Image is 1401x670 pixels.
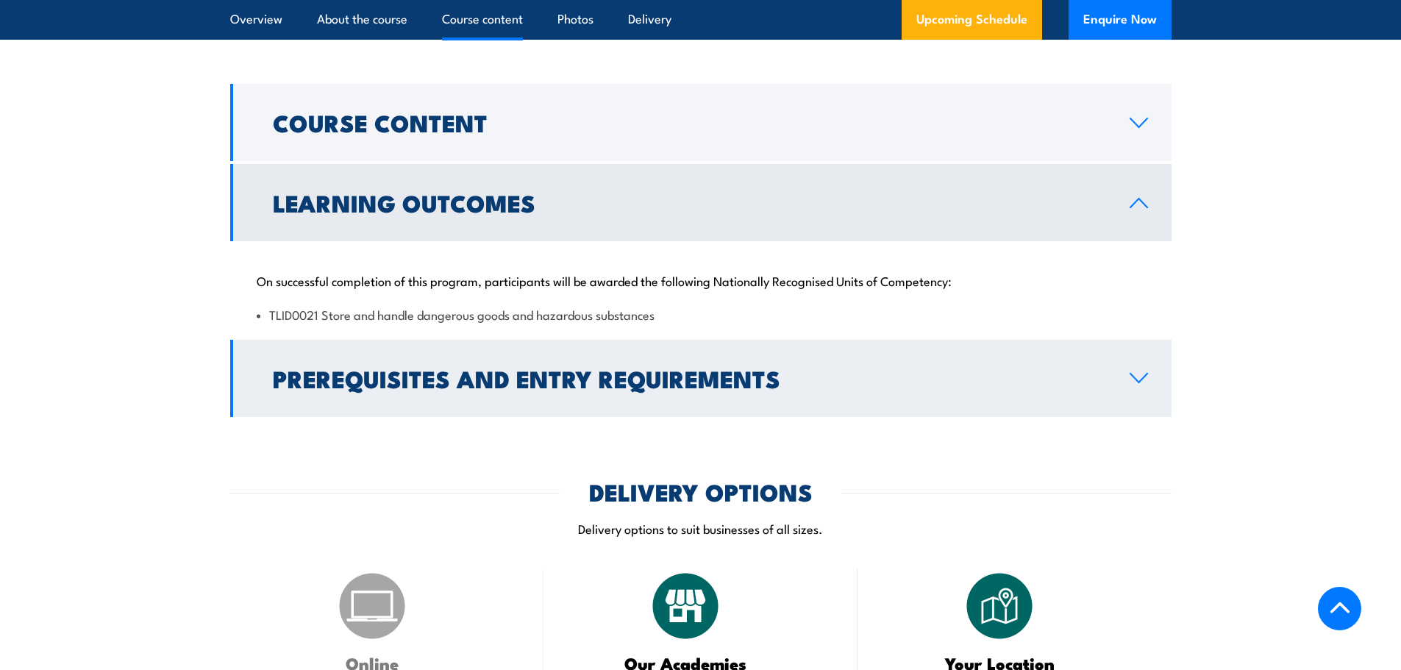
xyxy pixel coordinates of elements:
h2: Prerequisites and Entry Requirements [273,368,1106,388]
h2: Learning Outcomes [273,192,1106,213]
h2: DELIVERY OPTIONS [589,481,813,502]
p: Delivery options to suit businesses of all sizes. [230,520,1172,537]
a: Learning Outcomes [230,164,1172,241]
h2: Course Content [273,112,1106,132]
p: On successful completion of this program, participants will be awarded the following Nationally R... [257,273,1145,288]
a: Course Content [230,84,1172,161]
a: Prerequisites and Entry Requirements [230,340,1172,417]
li: TLID0021 Store and handle dangerous goods and hazardous substances [257,306,1145,323]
